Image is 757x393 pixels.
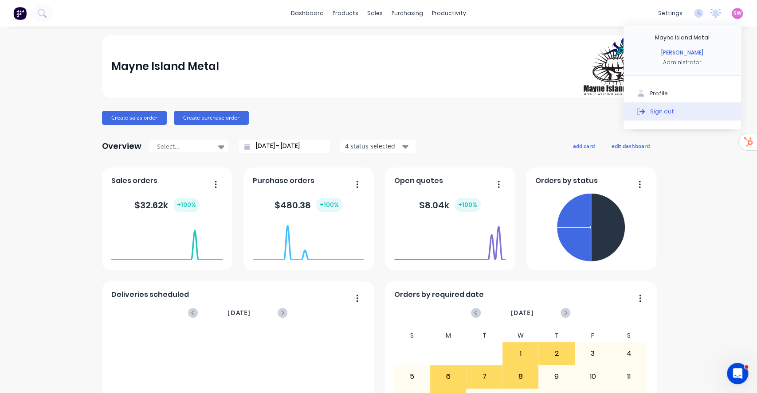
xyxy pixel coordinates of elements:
[419,198,481,212] div: $ 8.04k
[455,198,481,212] div: + 100 %
[663,58,702,66] div: Administrator
[13,7,27,20] img: Factory
[111,175,157,186] span: Sales orders
[611,366,647,388] div: 11
[174,111,249,125] button: Create purchase order
[650,107,674,115] div: Sign out
[430,329,467,342] div: M
[575,329,611,342] div: F
[624,102,741,120] button: Sign out
[575,366,611,388] div: 10
[431,366,466,388] div: 6
[538,329,575,342] div: T
[624,85,741,102] button: Profile
[340,140,416,153] button: 4 status selected
[394,366,430,388] div: 5
[466,329,502,342] div: T
[328,7,363,20] div: products
[428,7,471,20] div: productivity
[275,198,342,212] div: $ 480.38
[611,329,647,342] div: S
[606,140,655,152] button: edit dashboard
[584,38,646,95] img: Mayne Island Metal
[102,137,141,155] div: Overview
[394,329,430,342] div: S
[345,141,401,151] div: 4 status selected
[363,7,387,20] div: sales
[102,111,167,125] button: Create sales order
[575,342,611,365] div: 3
[611,342,647,365] div: 4
[503,342,538,365] div: 1
[661,49,703,57] div: [PERSON_NAME]
[539,366,574,388] div: 9
[111,58,219,75] div: Mayne Island Metal
[503,366,538,388] div: 8
[567,140,600,152] button: add card
[733,9,741,17] span: SW
[467,366,502,388] div: 7
[502,329,539,342] div: W
[253,175,314,186] span: Purchase orders
[387,7,428,20] div: purchasing
[173,198,200,212] div: + 100 %
[650,89,668,97] div: Profile
[539,342,574,365] div: 2
[394,175,443,186] span: Open quotes
[510,308,533,318] span: [DATE]
[655,34,710,42] div: Mayne Island Metal
[316,198,342,212] div: + 100 %
[227,308,251,318] span: [DATE]
[535,175,598,186] span: Orders by status
[134,198,200,212] div: $ 32.62k
[654,7,687,20] div: settings
[286,7,328,20] a: dashboard
[727,363,748,384] iframe: Intercom live chat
